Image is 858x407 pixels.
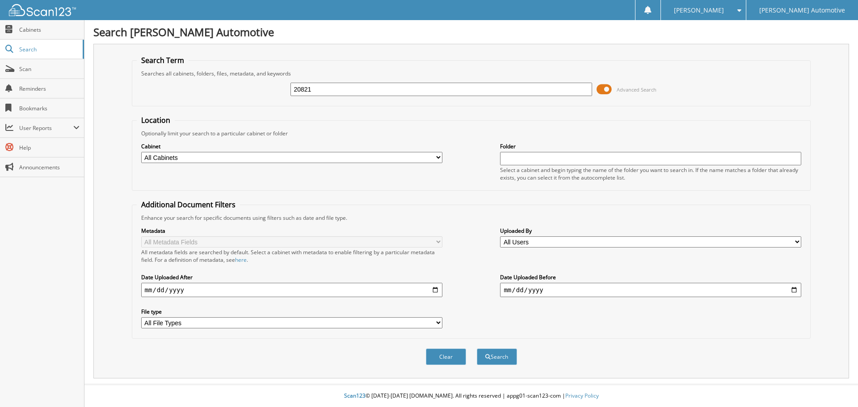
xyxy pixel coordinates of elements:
legend: Location [137,115,175,125]
div: © [DATE]-[DATE] [DOMAIN_NAME]. All rights reserved | appg01-scan123-com | [84,385,858,407]
label: Metadata [141,227,442,235]
input: start [141,283,442,297]
span: [PERSON_NAME] Automotive [759,8,845,13]
span: Announcements [19,164,80,171]
span: Reminders [19,85,80,92]
div: Enhance your search for specific documents using filters such as date and file type. [137,214,806,222]
span: Scan123 [344,392,366,399]
a: Privacy Policy [565,392,599,399]
span: Help [19,144,80,151]
span: Advanced Search [617,86,656,93]
span: Search [19,46,78,53]
a: here [235,256,247,264]
div: All metadata fields are searched by default. Select a cabinet with metadata to enable filtering b... [141,248,442,264]
label: File type [141,308,442,315]
span: [PERSON_NAME] [674,8,724,13]
label: Cabinet [141,143,442,150]
label: Date Uploaded After [141,273,442,281]
label: Folder [500,143,801,150]
button: Clear [426,348,466,365]
label: Date Uploaded Before [500,273,801,281]
div: Optionally limit your search to a particular cabinet or folder [137,130,806,137]
h1: Search [PERSON_NAME] Automotive [93,25,849,39]
img: scan123-logo-white.svg [9,4,76,16]
div: Select a cabinet and begin typing the name of the folder you want to search in. If the name match... [500,166,801,181]
iframe: Chat Widget [813,364,858,407]
span: User Reports [19,124,73,132]
legend: Search Term [137,55,189,65]
label: Uploaded By [500,227,801,235]
input: end [500,283,801,297]
div: Searches all cabinets, folders, files, metadata, and keywords [137,70,806,77]
legend: Additional Document Filters [137,200,240,210]
button: Search [477,348,517,365]
span: Scan [19,65,80,73]
span: Cabinets [19,26,80,34]
span: Bookmarks [19,105,80,112]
